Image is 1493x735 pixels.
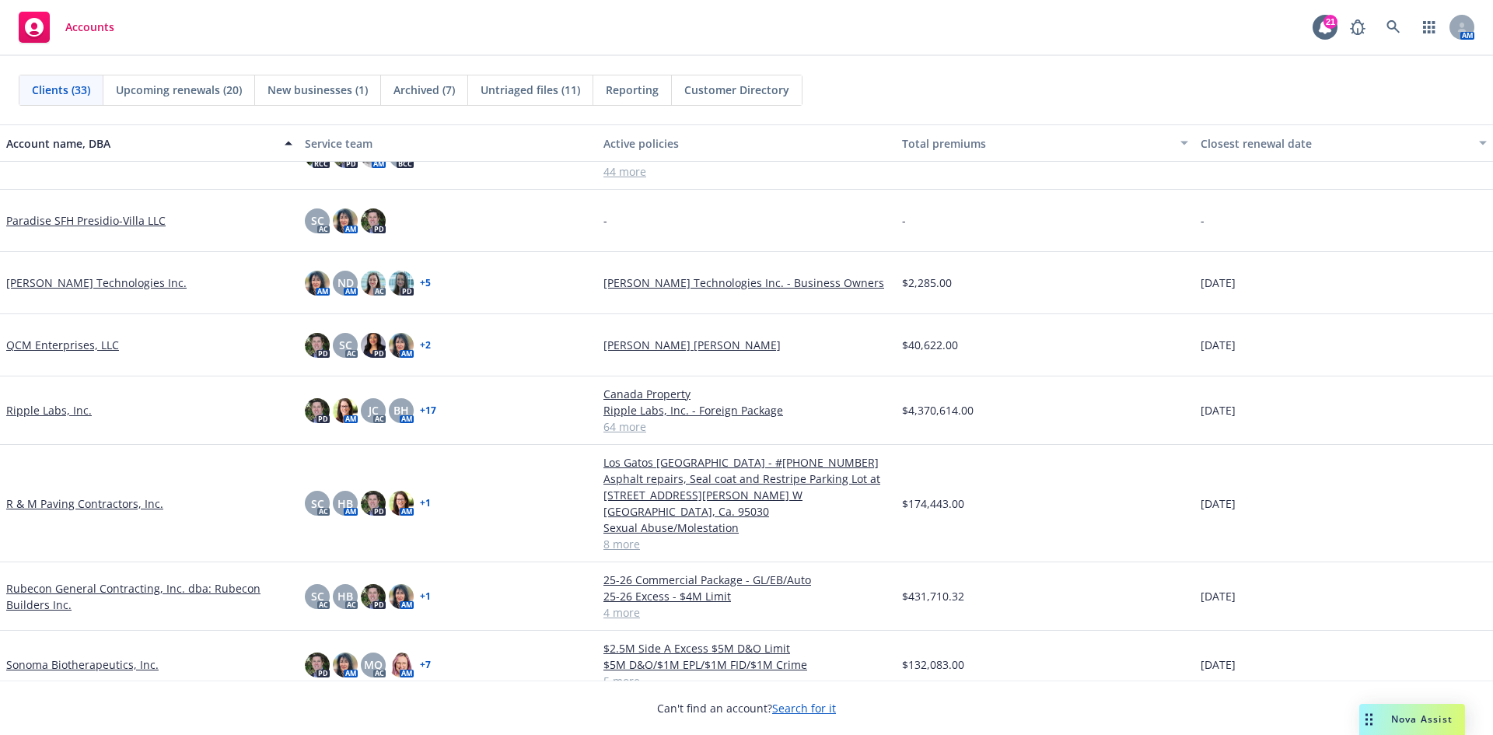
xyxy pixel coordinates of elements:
span: [DATE] [1201,275,1236,291]
button: Service team [299,124,597,162]
span: - [603,212,607,229]
span: SC [311,588,324,604]
img: photo [305,653,330,677]
span: - [1201,212,1205,229]
img: photo [361,333,386,358]
button: Closest renewal date [1194,124,1493,162]
span: SC [311,212,324,229]
span: MQ [364,656,383,673]
a: [PERSON_NAME] Technologies Inc. [6,275,187,291]
a: 5 more [603,673,890,689]
a: 8 more [603,536,890,552]
a: Ripple Labs, Inc. - Foreign Package [603,402,890,418]
a: QCM Enterprises, LLC [6,337,119,353]
img: photo [333,398,358,423]
span: $431,710.32 [902,588,964,604]
a: 64 more [603,418,890,435]
span: HB [337,495,353,512]
span: - [902,212,906,229]
span: [DATE] [1201,656,1236,673]
a: + 7 [420,660,431,670]
span: [DATE] [1201,337,1236,353]
img: photo [333,208,358,233]
a: Switch app [1414,12,1445,43]
img: photo [389,333,414,358]
a: Accounts [12,5,121,49]
span: $4,370,614.00 [902,402,974,418]
span: SC [339,337,352,353]
a: + 2 [420,341,431,350]
img: photo [361,491,386,516]
a: [PERSON_NAME] Technologies Inc. - Business Owners [603,275,890,291]
a: 25-26 Commercial Package - GL/EB/Auto [603,572,890,588]
a: Canada Property [603,386,890,402]
button: Nova Assist [1359,704,1465,735]
a: 25-26 Excess - $4M Limit [603,588,890,604]
span: Customer Directory [684,82,789,98]
span: Accounts [65,21,114,33]
a: 4 more [603,604,890,621]
span: $132,083.00 [902,656,964,673]
a: $2.5M Side A Excess $5M D&O Limit [603,640,890,656]
img: photo [333,653,358,677]
a: R & M Paving Contractors, Inc. [6,495,163,512]
span: $40,622.00 [902,337,958,353]
a: Ripple Labs, Inc. [6,402,92,418]
a: Sonoma Biotherapeutics, Inc. [6,656,159,673]
span: SC [311,495,324,512]
div: 21 [1323,15,1337,29]
span: Reporting [606,82,659,98]
a: + 17 [420,406,436,415]
div: Active policies [603,135,890,152]
a: Los Gatos [GEOGRAPHIC_DATA] - #[PHONE_NUMBER] Asphalt repairs, Seal coat and Restripe Parking Lot... [603,454,890,520]
button: Total premiums [896,124,1194,162]
a: Paradise SFH Presidio-Villa LLC [6,212,166,229]
span: $174,443.00 [902,495,964,512]
div: Service team [305,135,591,152]
img: photo [389,584,414,609]
a: + 1 [420,499,431,508]
span: HB [337,588,353,604]
a: Search [1378,12,1409,43]
img: photo [305,271,330,296]
span: [DATE] [1201,495,1236,512]
div: Drag to move [1359,704,1379,735]
span: Clients (33) [32,82,90,98]
a: Report a Bug [1342,12,1373,43]
span: [DATE] [1201,588,1236,604]
span: Can't find an account? [657,700,836,716]
div: Closest renewal date [1201,135,1470,152]
button: Active policies [597,124,896,162]
a: + 1 [420,592,431,601]
img: photo [305,398,330,423]
img: photo [361,271,386,296]
span: ND [337,275,354,291]
a: Rubecon General Contracting, Inc. dba: Rubecon Builders Inc. [6,580,292,613]
a: + 5 [420,278,431,288]
img: photo [389,491,414,516]
img: photo [305,333,330,358]
span: BH [393,402,409,418]
div: Total premiums [902,135,1171,152]
a: Search for it [772,701,836,716]
span: $2,285.00 [902,275,952,291]
a: [PERSON_NAME] [PERSON_NAME] [603,337,890,353]
img: photo [389,653,414,677]
span: Nova Assist [1391,712,1453,726]
a: 44 more [603,163,890,180]
img: photo [361,584,386,609]
span: Upcoming renewals (20) [116,82,242,98]
span: Untriaged files (11) [481,82,580,98]
span: [DATE] [1201,402,1236,418]
img: photo [361,208,386,233]
span: Archived (7) [393,82,455,98]
div: Account name, DBA [6,135,275,152]
img: photo [389,271,414,296]
a: Sexual Abuse/Molestation [603,520,890,536]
